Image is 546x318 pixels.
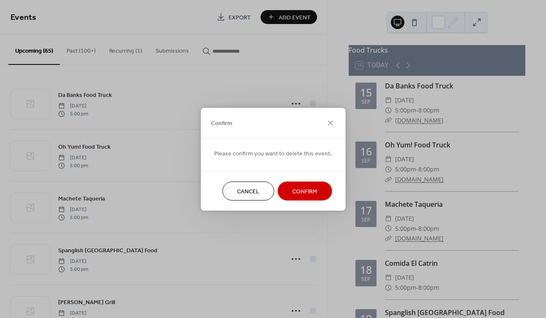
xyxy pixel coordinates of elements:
[211,119,232,128] span: Confirm
[237,187,259,196] span: Cancel
[222,182,274,200] button: Cancel
[277,182,332,200] button: Confirm
[214,149,332,158] span: Please confirm you want to delete this event.
[292,187,317,196] span: Confirm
